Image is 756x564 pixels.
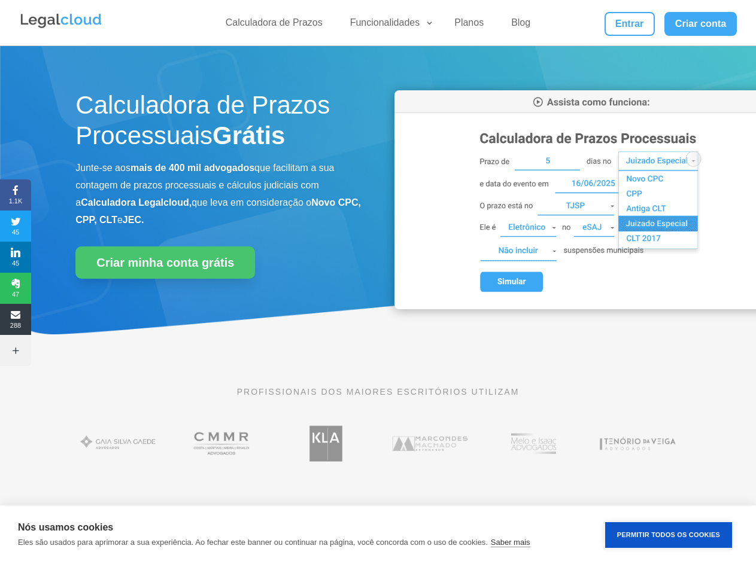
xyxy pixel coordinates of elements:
[81,197,192,208] b: Calculadora Legalcloud,
[19,22,103,32] a: Logo da Legalcloud
[75,385,680,398] p: PROFISSIONAIS DOS MAIORES ESCRITÓRIOS UTILIZAM
[75,246,255,279] a: Criar minha conta grátis
[75,420,161,467] img: Gaia Silva Gaede Advogados Associados
[130,163,254,173] b: mais de 400 mil advogados
[594,420,680,467] img: Tenório da Veiga Advogados
[605,12,655,36] a: Entrar
[75,90,361,157] h1: Calculadora de Prazos Processuais
[19,12,103,30] img: Legalcloud Logo
[218,17,330,34] a: Calculadora de Prazos
[491,420,576,467] img: Profissionais do escritório Melo e Isaac Advogados utilizam a Legalcloud
[123,215,144,225] b: JEC.
[447,17,491,34] a: Planos
[283,420,369,467] img: Koury Lopes Advogados
[491,538,530,547] a: Saber mais
[18,538,488,547] p: Eles são usados para aprimorar a sua experiência. Ao fechar este banner ou continuar na página, v...
[504,17,538,34] a: Blog
[664,12,737,36] a: Criar conta
[605,522,732,548] button: Permitir Todos os Cookies
[343,17,435,34] a: Funcionalidades
[75,160,361,228] p: Junte-se aos que facilitam a sua contagem de prazos processuais e cálculos judiciais com a que le...
[75,197,361,225] b: Novo CPC, CPP, CLT
[180,420,265,467] img: Costa Martins Meira Rinaldi Advogados
[18,522,113,532] strong: Nós usamos cookies
[212,121,285,150] strong: Grátis
[387,420,473,467] img: Marcondes Machado Advogados utilizam a Legalcloud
